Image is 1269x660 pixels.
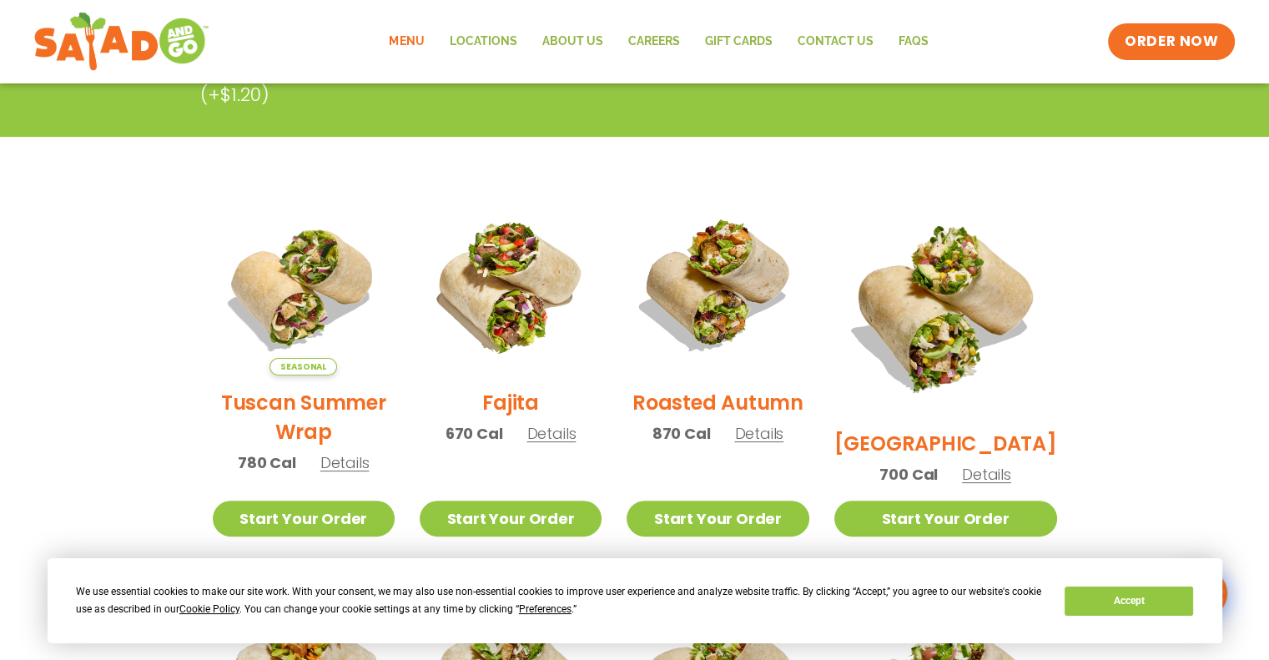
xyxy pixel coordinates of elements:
[692,23,784,61] a: GIFT CARDS
[834,194,1057,416] img: Product photo for BBQ Ranch Wrap
[1065,587,1193,616] button: Accept
[76,583,1045,618] div: We use essential cookies to make our site work. With your consent, we may also use non-essential ...
[627,194,808,375] img: Product photo for Roasted Autumn Wrap
[734,423,783,444] span: Details
[320,452,370,473] span: Details
[1108,23,1235,60] a: ORDER NOW
[1125,32,1218,52] span: ORDER NOW
[179,603,239,615] span: Cookie Policy
[627,501,808,537] a: Start Your Order
[213,194,395,375] img: Product photo for Tuscan Summer Wrap
[632,388,803,417] h2: Roasted Autumn
[529,23,615,61] a: About Us
[519,603,572,615] span: Preferences
[213,501,395,537] a: Start Your Order
[879,463,938,486] span: 700 Cal
[784,23,885,61] a: Contact Us
[376,23,436,61] a: Menu
[834,429,1057,458] h2: [GEOGRAPHIC_DATA]
[213,388,395,446] h2: Tuscan Summer Wrap
[436,23,529,61] a: Locations
[527,423,577,444] span: Details
[482,388,539,417] h2: Fajita
[834,501,1057,537] a: Start Your Order
[446,422,503,445] span: 670 Cal
[48,558,1222,643] div: Cookie Consent Prompt
[33,8,209,75] img: new-SAG-logo-768×292
[420,194,602,375] img: Product photo for Fajita Wrap
[238,451,296,474] span: 780 Cal
[885,23,940,61] a: FAQs
[962,464,1011,485] span: Details
[376,23,940,61] nav: Menu
[615,23,692,61] a: Careers
[269,358,337,375] span: Seasonal
[652,422,711,445] span: 870 Cal
[420,501,602,537] a: Start Your Order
